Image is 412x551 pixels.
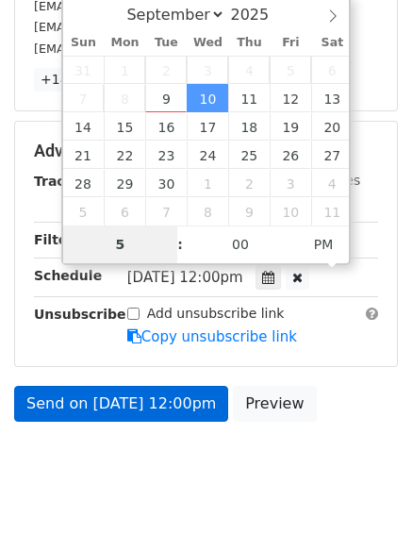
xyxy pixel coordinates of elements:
span: September 28, 2025 [63,169,105,197]
label: Add unsubscribe link [147,304,285,324]
span: October 4, 2025 [311,169,353,197]
span: September 16, 2025 [145,112,187,141]
input: Hour [63,225,178,263]
span: September 24, 2025 [187,141,228,169]
span: September 1, 2025 [104,56,145,84]
span: October 5, 2025 [63,197,105,225]
span: September 18, 2025 [228,112,270,141]
span: October 3, 2025 [270,169,311,197]
small: [EMAIL_ADDRESS][DOMAIN_NAME] [34,20,244,34]
span: Click to toggle [298,225,350,263]
a: Copy unsubscribe link [127,328,297,345]
span: Wed [187,37,228,49]
span: September 7, 2025 [63,84,105,112]
span: September 10, 2025 [187,84,228,112]
input: Year [225,6,293,24]
span: September 19, 2025 [270,112,311,141]
span: Sun [63,37,105,49]
span: September 14, 2025 [63,112,105,141]
a: Send on [DATE] 12:00pm [14,386,228,422]
iframe: Chat Widget [318,460,412,551]
span: September 29, 2025 [104,169,145,197]
span: Mon [104,37,145,49]
strong: Filters [34,232,82,247]
span: September 9, 2025 [145,84,187,112]
span: October 10, 2025 [270,197,311,225]
a: Preview [233,386,316,422]
span: [DATE] 12:00pm [127,269,243,286]
span: Fri [270,37,311,49]
span: September 15, 2025 [104,112,145,141]
strong: Unsubscribe [34,307,126,322]
input: Minute [183,225,298,263]
span: September 2, 2025 [145,56,187,84]
span: Tue [145,37,187,49]
span: October 8, 2025 [187,197,228,225]
span: September 25, 2025 [228,141,270,169]
span: September 20, 2025 [311,112,353,141]
span: October 11, 2025 [311,197,353,225]
small: [EMAIL_ADDRESS][DOMAIN_NAME] [34,42,244,56]
span: September 5, 2025 [270,56,311,84]
span: October 7, 2025 [145,197,187,225]
span: September 23, 2025 [145,141,187,169]
span: September 27, 2025 [311,141,353,169]
span: September 8, 2025 [104,84,145,112]
span: : [177,225,183,263]
span: September 4, 2025 [228,56,270,84]
span: September 13, 2025 [311,84,353,112]
span: Thu [228,37,270,49]
span: Sat [311,37,353,49]
span: September 17, 2025 [187,112,228,141]
span: September 22, 2025 [104,141,145,169]
span: August 31, 2025 [63,56,105,84]
span: October 6, 2025 [104,197,145,225]
a: +18 more [34,68,113,92]
span: September 26, 2025 [270,141,311,169]
span: September 11, 2025 [228,84,270,112]
span: October 9, 2025 [228,197,270,225]
span: September 30, 2025 [145,169,187,197]
span: September 12, 2025 [270,84,311,112]
span: September 3, 2025 [187,56,228,84]
strong: Tracking [34,174,97,189]
strong: Schedule [34,268,102,283]
span: October 1, 2025 [187,169,228,197]
span: September 21, 2025 [63,141,105,169]
h5: Advanced [34,141,378,161]
span: October 2, 2025 [228,169,270,197]
span: September 6, 2025 [311,56,353,84]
